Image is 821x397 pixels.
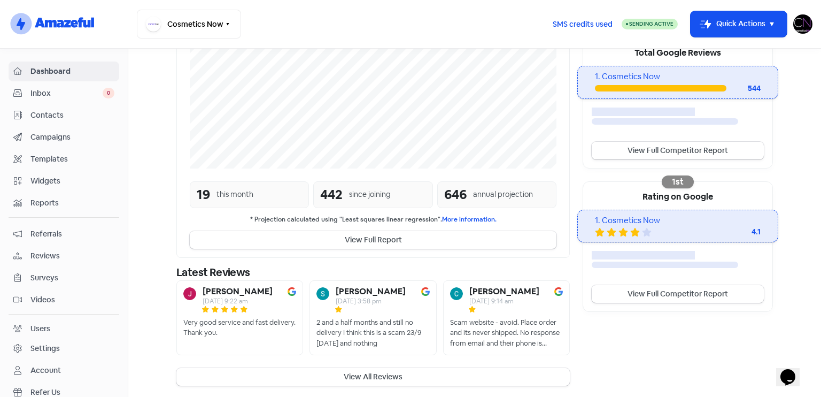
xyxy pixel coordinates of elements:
[30,154,114,165] span: Templates
[203,298,273,304] div: [DATE] 9:22 am
[30,175,114,187] span: Widgets
[776,354,810,386] iframe: chat widget
[583,182,772,210] div: Rating on Google
[442,215,497,224] a: More information.
[793,14,812,34] img: User
[9,62,119,81] a: Dashboard
[469,287,539,296] b: [PERSON_NAME]
[9,339,119,358] a: Settings
[336,287,406,296] b: [PERSON_NAME]
[103,88,114,98] span: 0
[9,83,119,103] a: Inbox 0
[583,38,772,66] div: Total Google Reviews
[216,189,253,200] div: this month
[137,10,241,39] button: Cosmetics Now
[176,264,570,280] div: Latest Reviews
[9,149,119,169] a: Templates
[30,66,114,77] span: Dashboard
[622,18,678,30] a: Sending Active
[553,19,613,30] span: SMS credits used
[662,175,694,188] div: 1st
[9,127,119,147] a: Campaigns
[320,185,343,204] div: 442
[30,197,114,209] span: Reports
[30,250,114,262] span: Reviews
[30,110,114,121] span: Contacts
[450,317,563,349] div: Scam website - avoid. Place order and its never shipped. No response from email and their phone i...
[718,226,761,238] div: 4.1
[473,189,533,200] div: annual projection
[9,246,119,266] a: Reviews
[544,18,622,29] a: SMS credits used
[9,361,119,380] a: Account
[316,287,329,300] img: Avatar
[691,11,787,37] button: Quick Actions
[629,20,673,27] span: Sending Active
[349,189,391,200] div: since joining
[9,290,119,310] a: Videos
[197,185,210,204] div: 19
[9,224,119,244] a: Referrals
[9,171,119,191] a: Widgets
[30,88,103,99] span: Inbox
[30,132,114,143] span: Campaigns
[592,285,764,303] a: View Full Competitor Report
[336,298,406,304] div: [DATE] 3:58 pm
[469,298,539,304] div: [DATE] 9:14 am
[288,287,296,296] img: Image
[9,105,119,125] a: Contacts
[450,287,463,300] img: Avatar
[444,185,467,204] div: 646
[595,71,760,83] div: 1. Cosmetics Now
[190,231,556,249] button: View Full Report
[30,294,114,306] span: Videos
[183,317,296,338] div: Very good service and fast delivery. Thank you.
[30,228,114,240] span: Referrals
[30,343,60,354] div: Settings
[190,215,556,225] small: * Projection calculated using "Least squares linear regression".
[30,323,50,334] div: Users
[421,287,430,296] img: Image
[595,215,760,227] div: 1. Cosmetics Now
[9,193,119,213] a: Reports
[183,287,196,300] img: Avatar
[592,142,764,159] a: View Full Competitor Report
[176,368,570,386] button: View All Reviews
[726,83,761,94] div: 544
[316,317,429,349] div: 2 and a half months and still no delivery I think this is a scam 23/9 [DATE] and nothing
[30,272,114,284] span: Surveys
[30,365,61,376] div: Account
[9,268,119,288] a: Surveys
[554,287,563,296] img: Image
[203,287,273,296] b: [PERSON_NAME]
[9,319,119,339] a: Users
